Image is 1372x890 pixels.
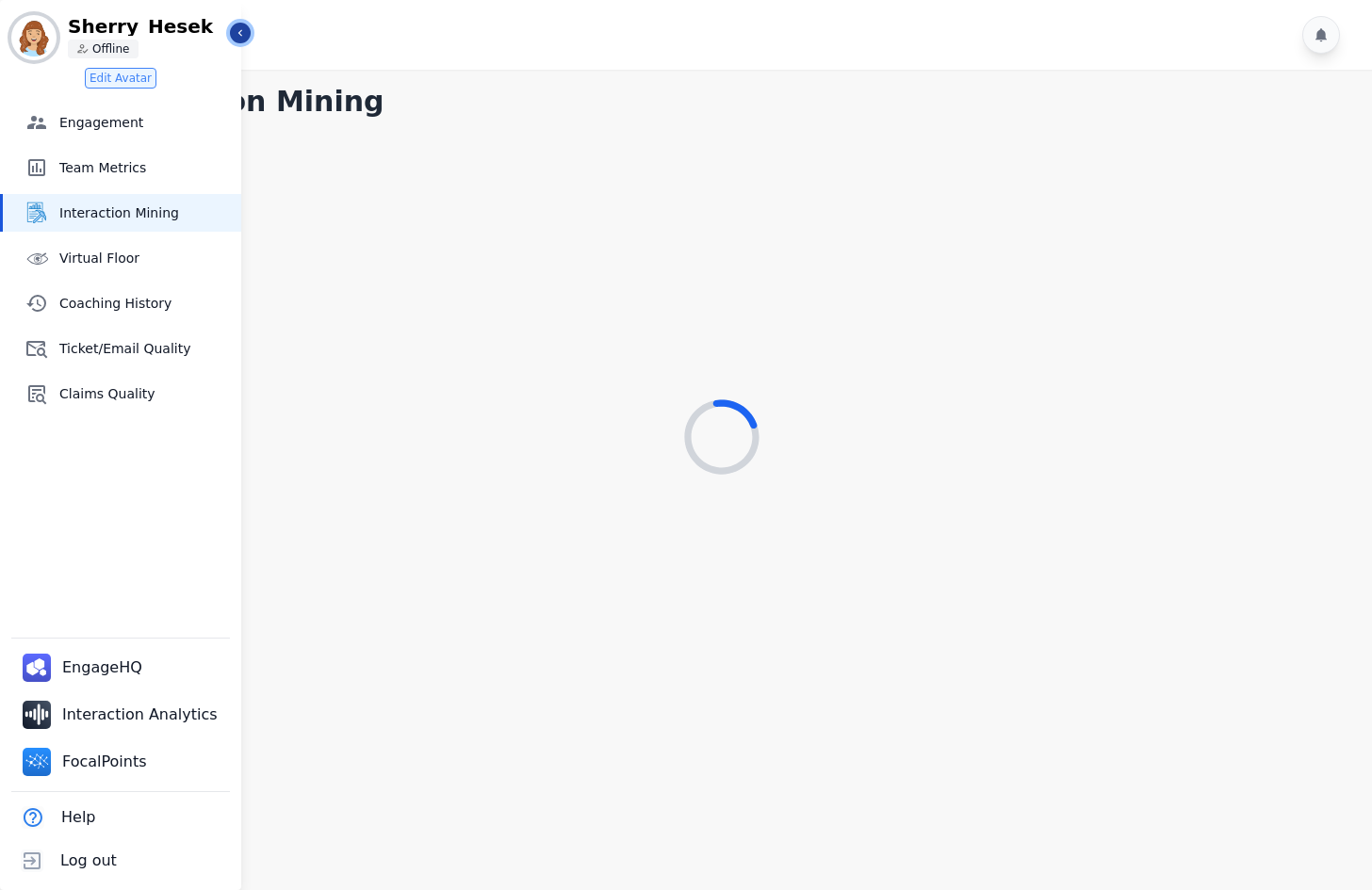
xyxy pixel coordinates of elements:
span: Engagement [59,113,234,132]
button: Log out [11,839,121,882]
a: EngageHQ [15,646,154,689]
span: Coaching History [59,294,234,313]
a: Ticket/Email Quality [3,330,241,367]
a: Team Metrics [3,149,241,186]
span: Claims Quality [59,384,234,403]
span: EngageHQ [62,656,146,679]
span: Log out [60,850,117,872]
p: Offline [92,41,129,57]
a: Claims Quality [3,375,241,413]
span: Virtual Floor [59,249,234,267]
span: Interaction Mining [59,203,234,222]
span: FocalPoints [62,751,151,773]
span: Interaction Analytics [62,704,221,726]
a: Interaction Analytics [15,693,229,736]
img: Bordered avatar [11,15,57,60]
a: Engagement [3,104,241,141]
span: Team Metrics [59,158,234,177]
a: Interaction Mining [3,194,241,232]
span: Ticket/Email Quality [59,339,234,358]
span: Help [61,806,95,829]
a: Virtual Floor [3,239,241,277]
img: person [77,43,89,55]
a: FocalPoints [15,740,158,784]
a: Coaching History [3,284,241,322]
p: Sherry_Hesek [68,17,228,36]
button: Edit Avatar [85,68,156,89]
button: Help [11,796,99,839]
